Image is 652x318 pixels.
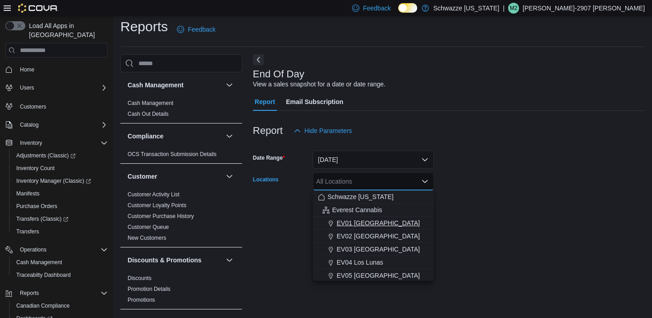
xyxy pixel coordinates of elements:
[128,297,155,303] a: Promotions
[128,132,163,141] h3: Compliance
[13,163,108,174] span: Inventory Count
[13,214,72,224] a: Transfers (Classic)
[16,244,50,255] button: Operations
[290,122,356,140] button: Hide Parameters
[13,257,66,268] a: Cash Management
[13,226,43,237] a: Transfers
[9,162,111,175] button: Inventory Count
[13,176,108,186] span: Inventory Manager (Classic)
[253,176,279,183] label: Locations
[337,271,420,280] span: EV05 [GEOGRAPHIC_DATA]
[510,3,518,14] span: M2
[253,54,264,65] button: Next
[13,214,108,224] span: Transfers (Classic)
[253,125,283,136] h3: Report
[128,296,155,304] span: Promotions
[503,3,504,14] p: |
[13,201,61,212] a: Purchase Orders
[313,230,434,243] button: EV02 [GEOGRAPHIC_DATA]
[173,20,219,38] a: Feedback
[16,64,108,75] span: Home
[16,203,57,210] span: Purchase Orders
[16,288,43,299] button: Reports
[16,82,38,93] button: Users
[188,25,215,34] span: Feedback
[16,271,71,279] span: Traceabilty Dashboard
[337,258,383,267] span: EV04 Los Lunas
[128,151,217,158] span: OCS Transaction Submission Details
[253,154,285,161] label: Date Range
[2,287,111,299] button: Reports
[9,149,111,162] a: Adjustments (Classic)
[16,101,50,112] a: Customers
[253,69,305,80] h3: End Of Day
[120,189,242,247] div: Customer
[224,171,235,182] button: Customer
[128,111,169,117] a: Cash Out Details
[286,93,343,111] span: Email Subscription
[9,200,111,213] button: Purchase Orders
[13,163,58,174] a: Inventory Count
[120,273,242,309] div: Discounts & Promotions
[253,80,385,89] div: View a sales snapshot for a date or date range.
[2,119,111,131] button: Catalog
[128,213,194,219] a: Customer Purchase History
[13,176,95,186] a: Inventory Manager (Classic)
[20,121,38,128] span: Catalog
[128,202,186,209] a: Customer Loyalty Points
[16,288,108,299] span: Reports
[313,217,434,230] button: EV01 [GEOGRAPHIC_DATA]
[20,103,46,110] span: Customers
[16,100,108,112] span: Customers
[313,190,434,204] button: Schwazze [US_STATE]
[13,188,108,199] span: Manifests
[224,131,235,142] button: Compliance
[16,64,38,75] a: Home
[16,165,55,172] span: Inventory Count
[255,93,275,111] span: Report
[128,81,222,90] button: Cash Management
[128,191,180,198] a: Customer Activity List
[128,81,184,90] h3: Cash Management
[128,223,169,231] span: Customer Queue
[2,100,111,113] button: Customers
[2,137,111,149] button: Inventory
[128,275,152,282] span: Discounts
[128,256,201,265] h3: Discounts & Promotions
[128,285,171,293] span: Promotion Details
[13,150,79,161] a: Adjustments (Classic)
[13,257,108,268] span: Cash Management
[398,3,417,13] input: Dark Mode
[13,270,108,280] span: Traceabilty Dashboard
[128,110,169,118] span: Cash Out Details
[9,187,111,200] button: Manifests
[2,63,111,76] button: Home
[9,225,111,238] button: Transfers
[25,21,108,39] span: Load All Apps in [GEOGRAPHIC_DATA]
[128,100,173,107] span: Cash Management
[16,152,76,159] span: Adjustments (Classic)
[9,256,111,269] button: Cash Management
[2,243,111,256] button: Operations
[128,286,171,292] a: Promotion Details
[120,18,168,36] h1: Reports
[16,138,46,148] button: Inventory
[433,3,500,14] p: Schwazze [US_STATE]
[337,245,420,254] span: EV03 [GEOGRAPHIC_DATA]
[16,259,62,266] span: Cash Management
[13,150,108,161] span: Adjustments (Classic)
[16,177,91,185] span: Inventory Manager (Classic)
[9,175,111,187] a: Inventory Manager (Classic)
[20,246,47,253] span: Operations
[20,66,34,73] span: Home
[20,139,42,147] span: Inventory
[328,192,394,201] span: Schwazze [US_STATE]
[128,172,157,181] h3: Customer
[16,119,108,130] span: Catalog
[128,256,222,265] button: Discounts & Promotions
[13,270,74,280] a: Traceabilty Dashboard
[313,151,434,169] button: [DATE]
